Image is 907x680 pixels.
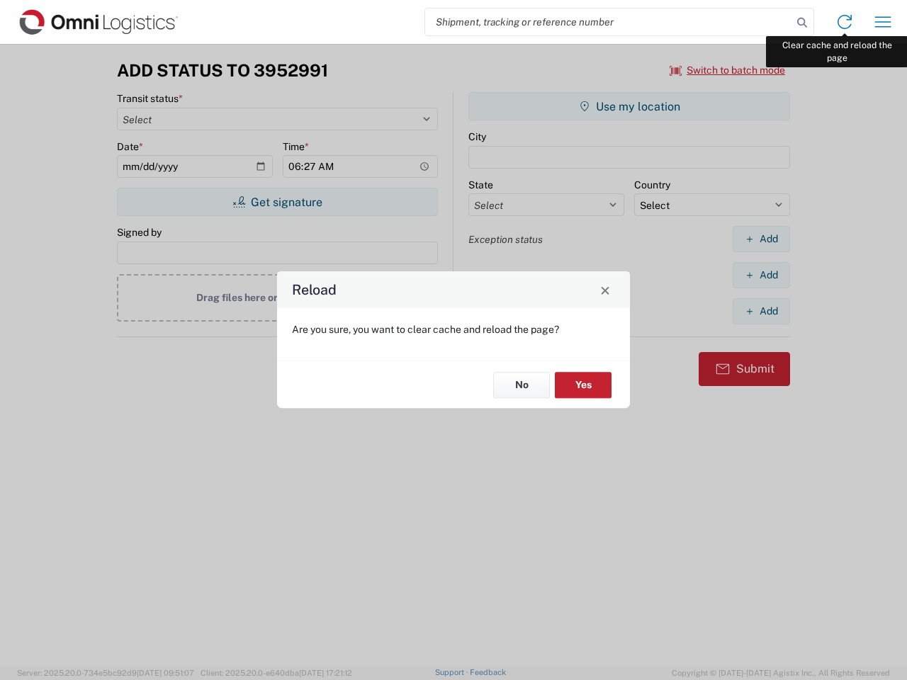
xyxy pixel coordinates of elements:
button: No [493,372,550,398]
input: Shipment, tracking or reference number [425,8,792,35]
p: Are you sure, you want to clear cache and reload the page? [292,323,615,336]
button: Yes [555,372,612,398]
h4: Reload [292,280,337,300]
button: Close [595,280,615,300]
